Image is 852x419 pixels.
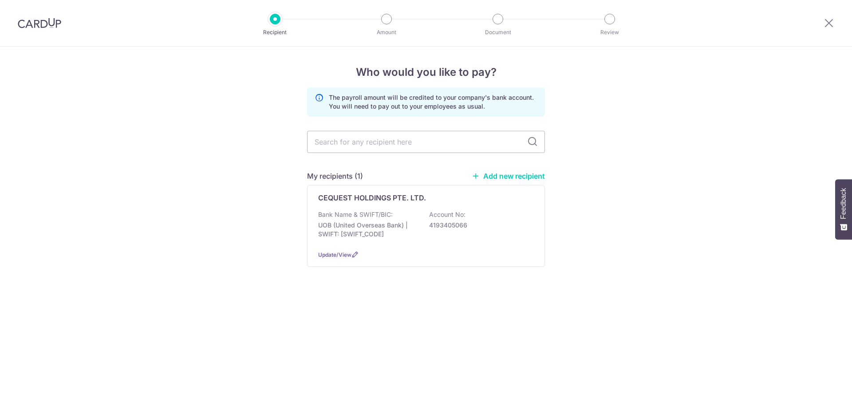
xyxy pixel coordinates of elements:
[318,192,426,203] p: CEQUEST HOLDINGS PTE. LTD.
[354,28,419,37] p: Amount
[242,28,308,37] p: Recipient
[307,131,545,153] input: Search for any recipient here
[307,171,363,181] h5: My recipients (1)
[795,392,843,415] iframe: Opens a widget where you can find more information
[465,28,531,37] p: Document
[840,188,848,219] span: Feedback
[472,172,545,180] a: Add new recipient
[318,251,351,258] a: Update/View
[18,18,61,28] img: CardUp
[318,221,418,239] p: UOB (United Overseas Bank) | SWIFT: [SWIFT_CODE]
[429,210,465,219] p: Account No:
[329,93,537,111] p: The payroll amount will be credited to your company's bank account. You will need to pay out to y...
[577,28,643,37] p: Review
[429,221,529,230] p: 4193405066
[835,179,852,239] button: Feedback - Show survey
[318,210,393,219] p: Bank Name & SWIFT/BIC:
[307,64,545,80] h4: Who would you like to pay?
